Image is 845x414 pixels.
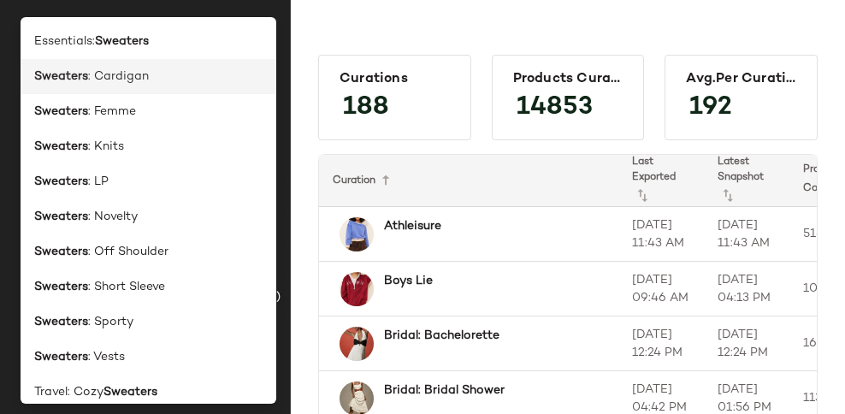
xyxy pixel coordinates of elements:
td: [DATE] 11:43 AM [618,207,704,262]
span: : Vests [88,348,125,366]
td: [DATE] 12:24 PM [618,316,704,371]
b: Bridal: Bachelorette [384,327,499,345]
span: : Short Sleeve [88,278,165,296]
b: Sweaters [34,103,88,121]
span: Travel: Cozy [34,383,103,401]
b: Sweaters [34,138,88,156]
td: [DATE] 09:46 AM [618,262,704,316]
span: : Femme [88,103,136,121]
th: Curation [319,155,618,207]
div: Products Curated [513,71,623,87]
b: Athleisure [384,217,441,235]
span: : Cardigan [88,68,149,86]
span: : Off Shoulder [88,243,168,261]
b: Sweaters [34,313,88,331]
span: 192 [672,77,749,139]
span: Essentials: [34,33,95,50]
b: Boys Lie [384,272,433,290]
b: Sweaters [34,173,88,191]
div: Curations [340,71,450,87]
td: [DATE] 04:13 PM [704,262,789,316]
b: Sweaters [34,278,88,296]
td: [DATE] 12:24 PM [704,316,789,371]
b: Sweaters [95,33,149,50]
b: Sweaters [34,348,88,366]
b: Bridal: Bridal Shower [384,381,505,399]
span: : LP [88,173,109,191]
span: : Novelty [88,208,138,226]
b: Sweaters [103,383,157,401]
th: Last Exported [618,155,704,207]
span: 14853 [499,77,610,139]
div: Avg.per Curation [686,71,796,87]
th: Latest Snapshot [704,155,789,207]
span: : Sporty [88,313,133,331]
span: 188 [326,77,406,139]
td: [DATE] 11:43 AM [704,207,789,262]
b: Sweaters [34,208,88,226]
span: : Knits [88,138,124,156]
b: Sweaters [34,243,88,261]
b: Sweaters [34,68,88,86]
